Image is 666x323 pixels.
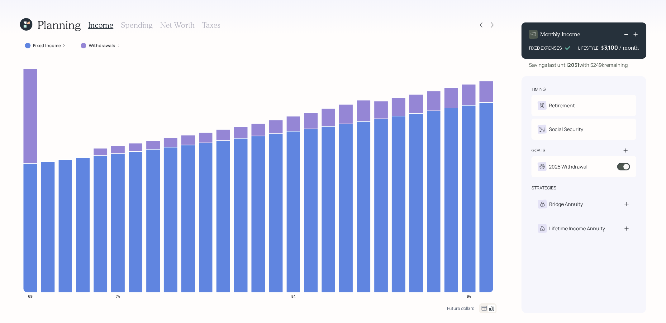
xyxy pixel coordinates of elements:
h3: Income [88,21,113,30]
tspan: 84 [291,293,296,299]
b: 2051 [568,61,579,68]
div: Lifetime Income Annuity [549,225,605,232]
div: goals [531,147,545,154]
h3: Spending [121,21,153,30]
div: strategies [531,185,556,191]
tspan: 74 [116,293,120,299]
tspan: 94 [467,293,471,299]
div: Retirement [549,102,575,109]
div: 2025 Withdrawal [549,163,588,170]
div: Savings last until with $249k remaining [529,61,628,69]
h1: Planning [37,18,81,32]
div: 3,100 [604,44,620,51]
label: Withdrawals [89,42,115,49]
h3: Taxes [202,21,220,30]
div: timing [531,86,546,92]
label: Fixed Income [33,42,61,49]
h4: $ [601,44,604,51]
h4: Monthly Income [540,31,580,38]
h4: / month [620,44,639,51]
div: Future dollars [447,305,474,311]
div: Bridge Annuity [549,200,583,208]
h3: Net Worth [160,21,195,30]
div: Social Security [549,125,583,133]
tspan: 69 [28,293,32,299]
div: FIXED EXPENSES [529,45,562,51]
div: LIFESTYLE [578,45,598,51]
